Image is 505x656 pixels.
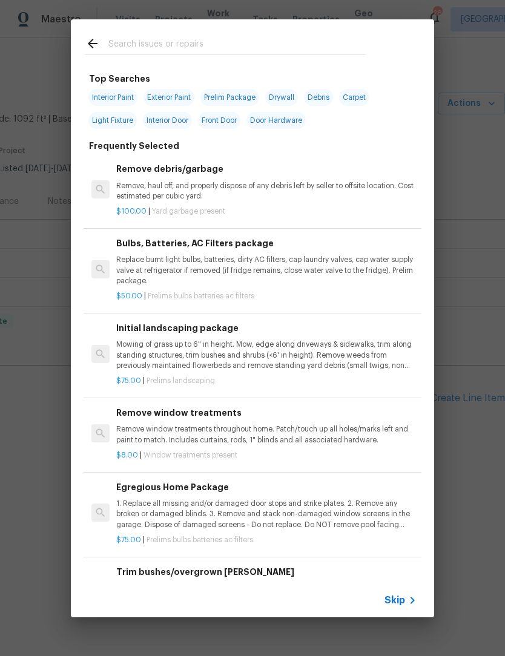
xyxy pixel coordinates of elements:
span: Skip [385,594,405,606]
p: Remove, haul off, and properly dispose of any debris left by seller to offsite location. Cost est... [116,181,417,202]
p: | [116,376,417,386]
h6: Initial landscaping package [116,321,417,335]
span: Prelims landscaping [147,377,215,384]
p: Mowing of grass up to 6" in height. Mow, edge along driveways & sidewalks, trim along standing st... [116,339,417,370]
p: | [116,535,417,545]
span: Interior Door [143,112,192,129]
p: 1. Replace all missing and/or damaged door stops and strike plates. 2. Remove any broken or damag... [116,499,417,530]
p: | [116,291,417,301]
h6: Trim bushes/overgrown [PERSON_NAME] [116,565,417,579]
span: Light Fixture [88,112,137,129]
span: $75.00 [116,377,141,384]
p: | [116,450,417,461]
span: Front Door [198,112,240,129]
span: $8.00 [116,451,138,459]
h6: Remove debris/garbage [116,162,417,175]
h6: Remove window treatments [116,406,417,419]
span: Debris [304,89,333,106]
span: Yard garbage present [152,208,225,215]
span: $50.00 [116,292,142,300]
p: | [116,206,417,217]
h6: Frequently Selected [89,139,179,153]
h6: Egregious Home Package [116,481,417,494]
span: Door Hardware [246,112,306,129]
span: Drywall [265,89,298,106]
span: $100.00 [116,208,147,215]
h6: Bulbs, Batteries, AC Filters package [116,237,417,250]
input: Search issues or repairs [108,36,365,54]
span: Prelims bulbs batteries ac filters [147,536,253,543]
span: Interior Paint [88,89,137,106]
span: Prelim Package [200,89,259,106]
span: $75.00 [116,536,141,543]
span: Window treatments present [144,451,237,459]
span: Exterior Paint [144,89,194,106]
p: Remove window treatments throughout home. Patch/touch up all holes/marks left and paint to match.... [116,424,417,445]
span: Carpet [339,89,369,106]
span: Prelims bulbs batteries ac filters [148,292,254,300]
h6: Top Searches [89,72,150,85]
p: Replace burnt light bulbs, batteries, dirty AC filters, cap laundry valves, cap water supply valv... [116,255,417,286]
